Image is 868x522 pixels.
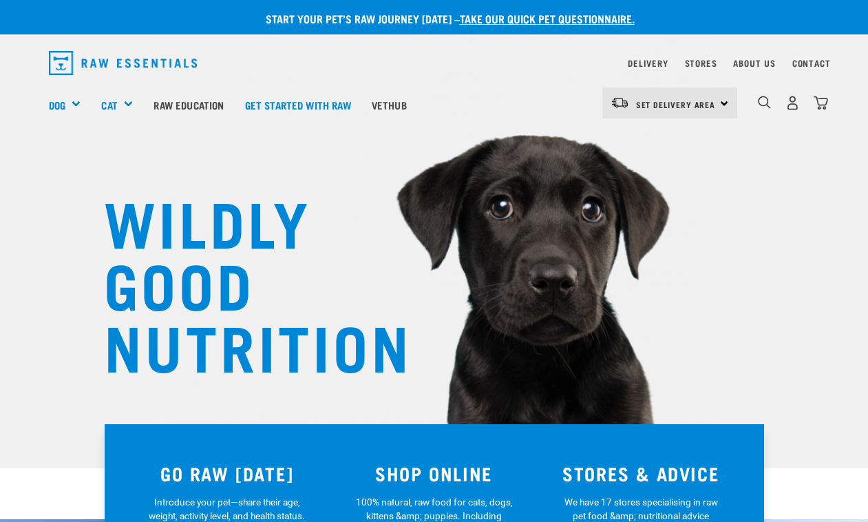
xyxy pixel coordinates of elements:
img: van-moving.png [611,96,629,109]
h3: GO RAW [DATE] [132,463,323,484]
a: Delivery [628,61,668,65]
img: Raw Essentials Logo [49,51,198,75]
a: About Us [733,61,775,65]
a: Vethub [361,77,417,132]
a: Dog [49,97,65,113]
a: Contact [792,61,831,65]
a: take our quick pet questionnaire. [460,15,635,21]
a: Stores [685,61,717,65]
span: Set Delivery Area [636,102,716,107]
img: home-icon@2x.png [814,96,828,110]
h1: WILDLY GOOD NUTRITION [104,189,379,375]
img: user.png [785,96,800,110]
a: Get started with Raw [235,77,361,132]
a: Raw Education [143,77,234,132]
h3: SHOP ONLINE [339,463,529,484]
a: Cat [101,97,117,113]
h3: STORES & ADVICE [546,463,737,484]
nav: dropdown navigation [38,45,831,81]
img: home-icon-1@2x.png [758,96,771,109]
